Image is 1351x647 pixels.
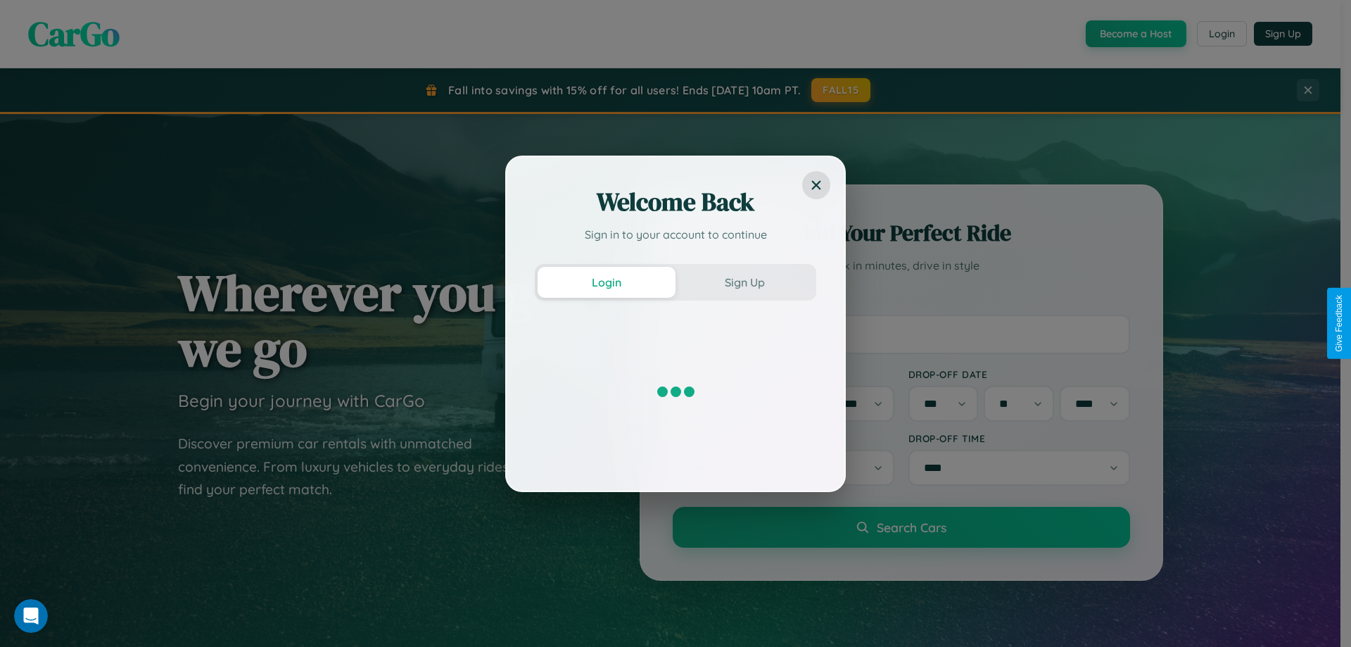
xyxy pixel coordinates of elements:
iframe: Intercom live chat [14,599,48,633]
p: Sign in to your account to continue [535,226,816,243]
button: Sign Up [675,267,813,298]
button: Login [538,267,675,298]
div: Give Feedback [1334,295,1344,352]
h2: Welcome Back [535,185,816,219]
